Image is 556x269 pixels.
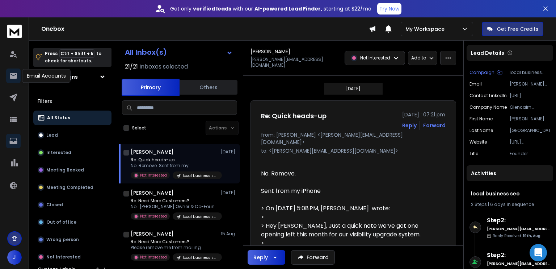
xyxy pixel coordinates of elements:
button: Wrong person [33,232,111,247]
p: [URL][DOMAIN_NAME][PERSON_NAME] [510,93,550,99]
p: Not Interested [360,55,390,61]
p: Please remove me from mailing [131,245,218,251]
p: Meeting Completed [46,185,93,190]
div: Activities [467,165,553,181]
p: from: [PERSON_NAME] <[PERSON_NAME][EMAIL_ADDRESS][DOMAIN_NAME]> [261,131,446,146]
span: 6 days in sequence [490,201,534,207]
button: Out of office [33,215,111,229]
h6: Step 2 : [487,251,550,260]
button: Get Free Credits [482,22,543,36]
p: [DATE] [221,149,237,155]
p: Founder [510,151,550,157]
p: Wrong person [46,237,79,243]
div: Email Accounts [22,69,71,83]
button: All Campaigns [33,70,111,84]
button: Meeting Booked [33,163,111,177]
p: local business seo [183,173,218,178]
p: Get only with our starting at $22/mo [170,5,371,12]
h6: Step 2 : [487,216,550,225]
button: Not Interested [33,250,111,264]
p: [PERSON_NAME][EMAIL_ADDRESS][DOMAIN_NAME] [510,81,550,87]
h6: [PERSON_NAME][EMAIL_ADDRESS][DOMAIN_NAME] [487,226,550,232]
p: Out of office [46,219,76,225]
p: [DATE] : 07:21 pm [402,111,446,118]
h3: Filters [33,96,111,106]
p: Website [469,139,487,145]
button: All Inbox(s) [119,45,239,59]
p: My Workspace [405,25,447,33]
button: Primary [122,79,180,96]
div: Open Intercom Messenger [530,244,547,261]
button: J [7,250,22,265]
p: local business seo [183,255,218,260]
h1: Re: Quick heads-up [261,111,327,121]
h1: Onebox [41,25,369,33]
h1: [PERSON_NAME] [131,230,174,237]
h1: [PERSON_NAME] [250,48,290,55]
p: local business seo [510,70,550,75]
p: Not Interested [140,173,167,178]
span: 21 / 21 [125,62,138,71]
button: Interested [33,145,111,160]
p: [PERSON_NAME] [510,116,550,122]
button: Forward [291,250,335,265]
h1: [PERSON_NAME] [131,189,174,196]
p: Campaign [469,70,494,75]
p: Re: Quick heads-up [131,157,218,163]
p: First Name [469,116,493,122]
p: Not Interested [46,254,81,260]
h1: [PERSON_NAME] [131,148,174,156]
p: [DATE] [221,190,237,196]
p: Last Name [469,128,493,133]
p: Add to [411,55,426,61]
p: Reply Received [493,233,540,239]
h1: All Inbox(s) [125,49,167,56]
button: Campaign [469,70,502,75]
p: contact LinkedIn [469,93,507,99]
span: 2 Steps [471,201,487,207]
span: Ctrl + Shift + k [59,49,94,58]
p: Not Interested [140,254,167,260]
p: Not Interested [140,214,167,219]
button: Meeting Completed [33,180,111,195]
h1: local business seo [471,190,549,197]
button: Reply [402,122,417,129]
strong: AI-powered Lead Finder, [254,5,322,12]
button: Reply [248,250,285,265]
p: Lead [46,132,58,138]
img: logo [7,25,22,38]
p: local business seo [183,214,218,219]
button: Lead [33,128,111,142]
p: 15 Aug [221,231,237,237]
div: Forward [423,122,446,129]
p: Lead Details [471,49,504,57]
p: Email [469,81,482,87]
h6: [PERSON_NAME][EMAIL_ADDRESS][DOMAIN_NAME] [487,261,550,266]
p: Try Now [379,5,399,12]
p: Re: Need More Customers? [131,239,218,245]
p: No. Remove. Sent from my [131,163,218,169]
p: Re: Need More Customers? [131,198,218,204]
p: [URL][DOMAIN_NAME] [510,139,550,145]
p: [DATE] [346,86,361,92]
div: | [471,202,549,207]
p: Closed [46,202,63,208]
p: Glencairn Furniture [510,104,550,110]
button: Try Now [377,3,401,15]
strong: verified leads [193,5,231,12]
p: [GEOGRAPHIC_DATA] [510,128,550,133]
p: Title [469,151,478,157]
p: Press to check for shortcuts. [45,50,101,65]
button: Others [180,79,237,95]
div: Reply [253,254,268,261]
button: All Status [33,111,111,125]
p: to: <[PERSON_NAME][EMAIL_ADDRESS][DOMAIN_NAME]> [261,147,446,154]
button: Closed [33,198,111,212]
p: Meeting Booked [46,167,84,173]
p: Get Free Credits [497,25,538,33]
p: Interested [46,150,71,156]
p: [PERSON_NAME][EMAIL_ADDRESS][DOMAIN_NAME] [250,57,340,68]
